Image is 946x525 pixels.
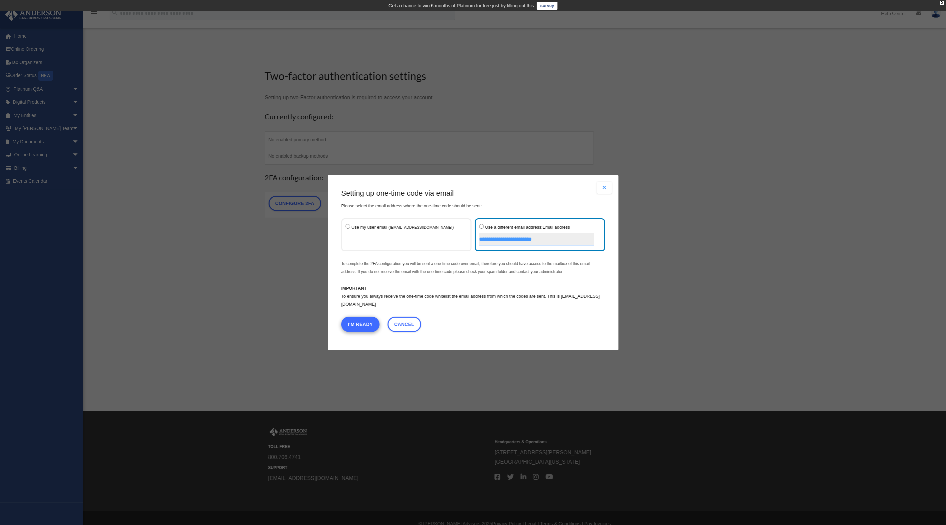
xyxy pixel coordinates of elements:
p: Please select the email address where the one-time code should be sent: [341,202,605,210]
small: [EMAIL_ADDRESS][DOMAIN_NAME] [390,225,452,229]
span: Use my user email ( ) [351,224,454,229]
button: I'm Ready [341,316,380,332]
a: Cancel [387,316,421,332]
div: Get a chance to win 6 months of Platinum for free just by filling out this [389,2,534,10]
button: Close modal [597,182,612,194]
a: survey [537,2,557,10]
input: Use a different email address:Email address [479,224,484,228]
b: IMPORTANT [341,285,367,290]
span: Use a different email address: [485,224,542,229]
input: Use a different email address:Email address [479,233,594,246]
label: Email address [479,222,594,247]
p: To complete the 2FA configuration you will be sent a one-time code over email, therefore you shou... [341,259,605,275]
input: Use my user email ([EMAIL_ADDRESS][DOMAIN_NAME]) [346,224,350,228]
p: To ensure you always receive the one-time code whitelist the email address from which the codes a... [341,292,605,308]
h3: Setting up one-time code via email [341,188,605,199]
div: close [940,1,944,5]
